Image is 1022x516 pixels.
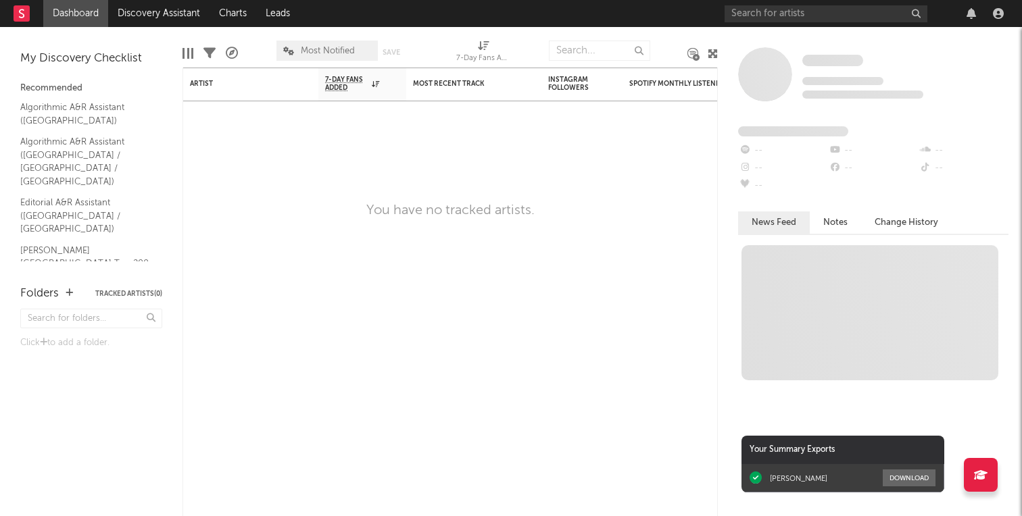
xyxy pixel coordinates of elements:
button: News Feed [738,211,810,234]
a: Some Artist [802,54,863,68]
span: Some Artist [802,55,863,66]
input: Search for artists [725,5,927,22]
div: Your Summary Exports [741,436,944,464]
div: Spotify Monthly Listeners [629,80,731,88]
button: Notes [810,211,861,234]
div: Artist [190,80,291,88]
div: Click to add a folder. [20,335,162,351]
div: Edit Columns [182,34,193,73]
div: Folders [20,286,59,302]
span: 0 fans last week [802,91,923,99]
div: -- [919,142,1008,159]
button: Download [883,469,935,486]
div: -- [738,159,828,177]
a: [PERSON_NAME] [GEOGRAPHIC_DATA] Top 200 [20,243,149,271]
button: Save [383,49,400,56]
div: 7-Day Fans Added (7-Day Fans Added) [456,51,510,67]
div: [PERSON_NAME] [770,473,827,483]
div: -- [828,142,918,159]
div: -- [738,142,828,159]
div: A&R Pipeline [226,34,238,73]
button: Change History [861,211,952,234]
div: Most Recent Track [413,80,514,88]
div: Instagram Followers [548,76,595,92]
span: Tracking Since: [DATE] [802,77,883,85]
div: 7-Day Fans Added (7-Day Fans Added) [456,34,510,73]
a: Editorial A&R Assistant ([GEOGRAPHIC_DATA] / [GEOGRAPHIC_DATA]) [20,195,149,236]
div: You have no tracked artists. [366,203,535,219]
span: Fans Added by Platform [738,126,848,136]
input: Search... [549,41,650,61]
span: Most Notified [301,47,355,55]
button: Tracked Artists(0) [95,290,162,297]
span: 7-Day Fans Added [325,76,368,92]
div: -- [919,159,1008,177]
div: My Discovery Checklist [20,51,162,67]
div: Filters [203,34,216,73]
div: Recommended [20,80,162,97]
a: Algorithmic A&R Assistant ([GEOGRAPHIC_DATA] / [GEOGRAPHIC_DATA] / [GEOGRAPHIC_DATA]) [20,134,149,188]
div: -- [828,159,918,177]
a: Algorithmic A&R Assistant ([GEOGRAPHIC_DATA]) [20,100,149,128]
div: -- [738,177,828,195]
input: Search for folders... [20,309,162,328]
